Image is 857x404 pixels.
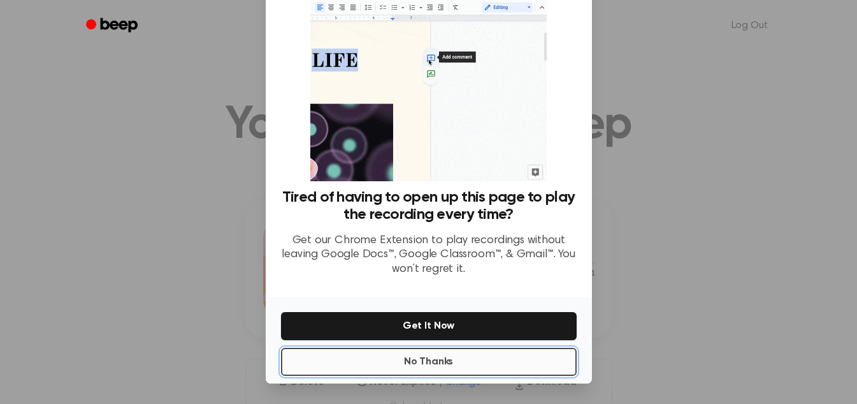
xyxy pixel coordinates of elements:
a: Beep [77,13,149,38]
h3: Tired of having to open up this page to play the recording every time? [281,189,577,223]
p: Get our Chrome Extension to play recordings without leaving Google Docs™, Google Classroom™, & Gm... [281,234,577,277]
button: Get It Now [281,312,577,340]
button: No Thanks [281,348,577,376]
a: Log Out [719,10,781,41]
